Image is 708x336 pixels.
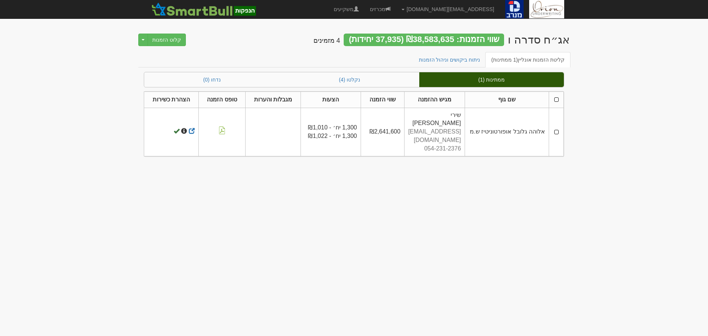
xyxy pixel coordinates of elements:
a: נקלטו (4) [280,72,419,87]
div: [EMAIL_ADDRESS][DOMAIN_NAME] [408,128,461,145]
th: טופס הזמנה [198,91,246,108]
div: שווי הזמנות: ₪38,583,635 (37,935 יחידות) [344,34,504,46]
div: קבוצת מנרב בע"מ - אג״ח (סדרה ו) - הנפקה לציבור [508,34,570,46]
div: שירי [PERSON_NAME] [408,111,461,128]
a: קליטת הזמנות אונליין(1 ממתינות) [485,52,570,67]
th: שווי הזמנה [361,91,405,108]
th: הצהרת כשירות [144,91,199,108]
h4: 4 מזמינים [313,37,340,45]
button: קלוט הזמנות [147,34,186,46]
img: pdf-file-icon.png [218,127,226,134]
div: 054-231-2376 [408,145,461,153]
img: SmartBull Logo [149,2,258,17]
a: נדחו (0) [144,72,280,87]
span: 1,300 יח׳ - ₪1,022 [308,133,357,139]
th: שם גוף [465,91,549,108]
a: ממתינות (1) [419,72,564,87]
td: ₪2,641,600 [361,108,405,156]
a: ניתוח ביקושים וניהול הזמנות [413,52,486,67]
th: הצעות [301,91,361,108]
td: אלוהה גלובל אופורטוניטיז ש.מ [465,108,549,156]
span: (1 ממתינות) [491,57,518,63]
th: מגיש ההזמנה [404,91,465,108]
th: מגבלות והערות [246,91,301,108]
span: 1,300 יח׳ - ₪1,010 [308,124,357,131]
